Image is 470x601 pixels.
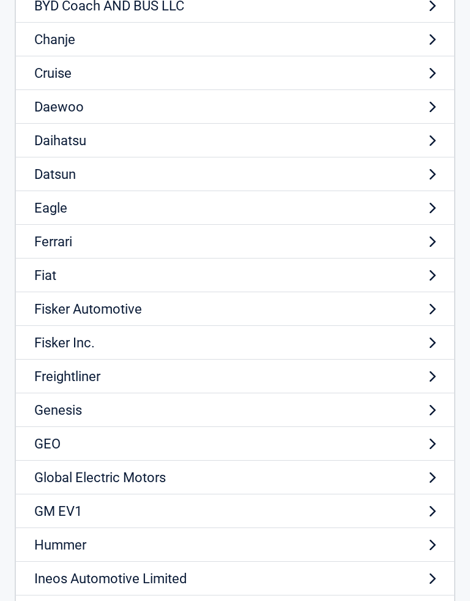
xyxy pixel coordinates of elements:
a: Freightliner [15,360,455,394]
a: Daewoo [15,91,455,124]
a: Fisker Automotive [15,293,455,327]
a: Eagle [15,192,455,225]
a: Daihatsu [15,124,455,158]
a: Genesis [15,394,455,428]
a: Hummer [15,529,455,562]
a: Chanje [15,23,455,57]
a: GEO [15,428,455,461]
a: GM EV1 [15,495,455,529]
a: Cruise [15,57,455,91]
a: Global Electric Motors [15,461,455,495]
a: Fisker Inc. [15,327,455,360]
a: Ineos Automotive Limited [15,562,455,596]
a: Ferrari [15,225,455,259]
a: Fiat [15,259,455,293]
a: Datsun [15,158,455,192]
